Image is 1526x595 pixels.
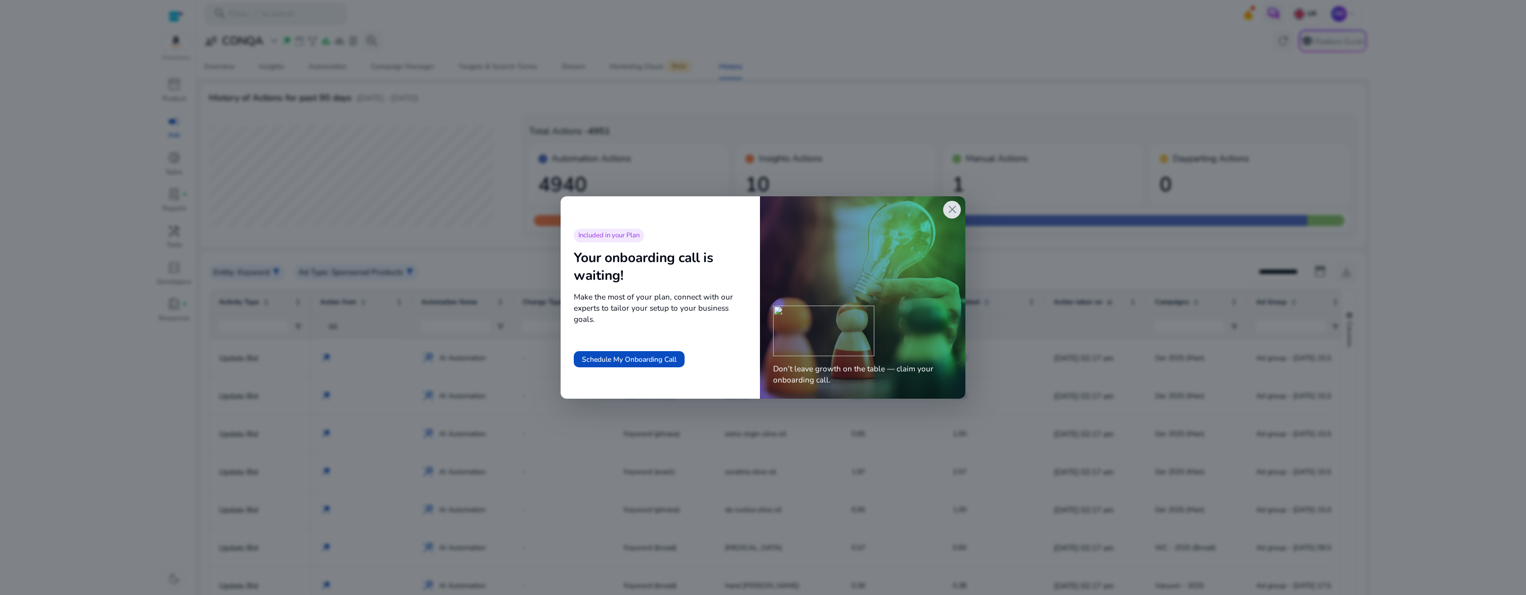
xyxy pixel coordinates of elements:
button: Schedule My Onboarding Call [574,351,685,367]
span: close [946,203,959,216]
span: Included in your Plan [578,231,640,240]
span: Make the most of your plan, connect with our experts to tailor your setup to your business goals. [574,291,746,325]
div: Your onboarding call is waiting! [574,249,746,284]
span: Don’t leave growth on the table — claim your onboarding call. [773,363,952,386]
span: Schedule My Onboarding Call [582,354,676,365]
